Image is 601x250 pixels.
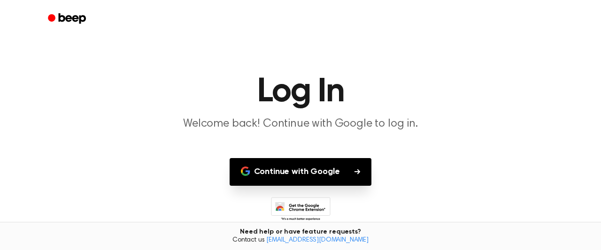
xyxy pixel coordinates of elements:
p: Welcome back! Continue with Google to log in. [120,116,481,132]
span: Contact us [6,236,595,245]
button: Continue with Google [230,158,372,186]
h1: Log In [60,75,541,109]
a: Beep [41,10,94,28]
a: [EMAIL_ADDRESS][DOMAIN_NAME] [266,237,369,243]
